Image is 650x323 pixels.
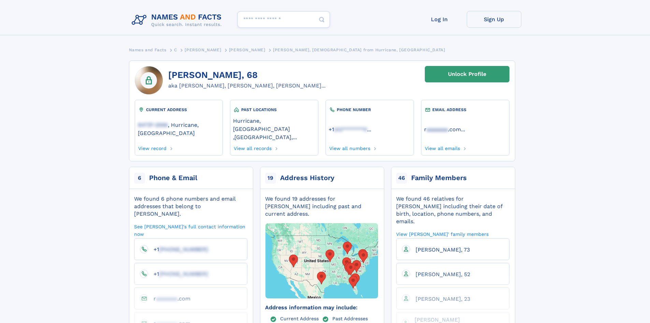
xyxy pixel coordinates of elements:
input: search input [237,11,330,28]
div: Unlock Profile [448,66,486,82]
div: EMAIL ADDRESS [424,106,506,113]
img: Logo Names and Facts [129,11,227,29]
div: We found 46 relatives for [PERSON_NAME] including their date of birth, location, phone numbers, a... [396,195,509,225]
span: [PERSON_NAME], 52 [416,271,470,278]
a: C [174,45,177,54]
a: [GEOGRAPHIC_DATA],... [234,133,297,140]
span: 6 [134,173,145,184]
div: PHONE NUMBER [329,106,410,113]
a: ... [329,126,410,133]
a: raaaaaaa.com [424,125,461,133]
span: [PERSON_NAME], 23 [416,296,470,302]
a: View all emails [424,144,460,151]
a: Hurricane, [GEOGRAPHIC_DATA] [233,117,315,132]
a: Past Addresses [332,315,368,321]
div: Address History [280,173,334,183]
a: See [PERSON_NAME]'s full contact information now [134,223,247,237]
div: aka [PERSON_NAME], [PERSON_NAME], [PERSON_NAME]... [168,82,326,90]
a: [PERSON_NAME], 73 [410,246,470,253]
a: [PERSON_NAME], 23 [410,295,470,302]
div: We found 19 addresses for [PERSON_NAME] including past and current address. [265,195,378,218]
a: 84737-2556, Hurricane, [GEOGRAPHIC_DATA] [138,121,220,136]
span: aaaaaaa [156,295,177,302]
a: raaaaaaa.com [148,295,190,301]
span: [PHONE_NUMBER] [159,246,208,253]
a: View all records [233,144,272,151]
a: [PERSON_NAME], 52 [410,271,470,277]
span: 84737-2556 [138,122,168,128]
span: [PERSON_NAME], 73 [416,246,470,253]
div: Family Members [411,173,467,183]
div: CURRENT ADDRESS [138,106,220,113]
span: [PERSON_NAME], [DEMOGRAPHIC_DATA] from Hurricane, [GEOGRAPHIC_DATA] [273,48,445,52]
a: [PERSON_NAME] [185,45,221,54]
div: , [233,113,315,144]
a: Sign Up [467,11,521,28]
h1: [PERSON_NAME], 68 [168,70,326,80]
a: View all numbers [329,144,370,151]
a: [PERSON_NAME] [229,45,265,54]
a: +1[PHONE_NUMBER] [148,246,208,252]
div: Address information may include: [265,304,378,311]
span: [PHONE_NUMBER] [159,271,208,277]
div: Phone & Email [149,173,197,183]
span: aaaaaaa [427,126,448,133]
span: C [174,48,177,52]
a: View record [138,144,167,151]
span: [PERSON_NAME] [229,48,265,52]
a: Names and Facts [129,45,167,54]
div: We found 6 phone numbers and email addresses that belong to [PERSON_NAME]. [134,195,247,218]
a: Current Address [280,315,319,321]
span: 46 [396,173,407,184]
span: [PERSON_NAME] [185,48,221,52]
a: View [PERSON_NAME]' family members [396,231,489,237]
a: Unlock Profile [425,66,509,82]
button: Search Button [314,11,330,28]
span: 19 [265,173,276,184]
a: Log In [412,11,467,28]
div: PAST LOCATIONS [233,106,315,113]
a: +1[PHONE_NUMBER] [148,270,208,277]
